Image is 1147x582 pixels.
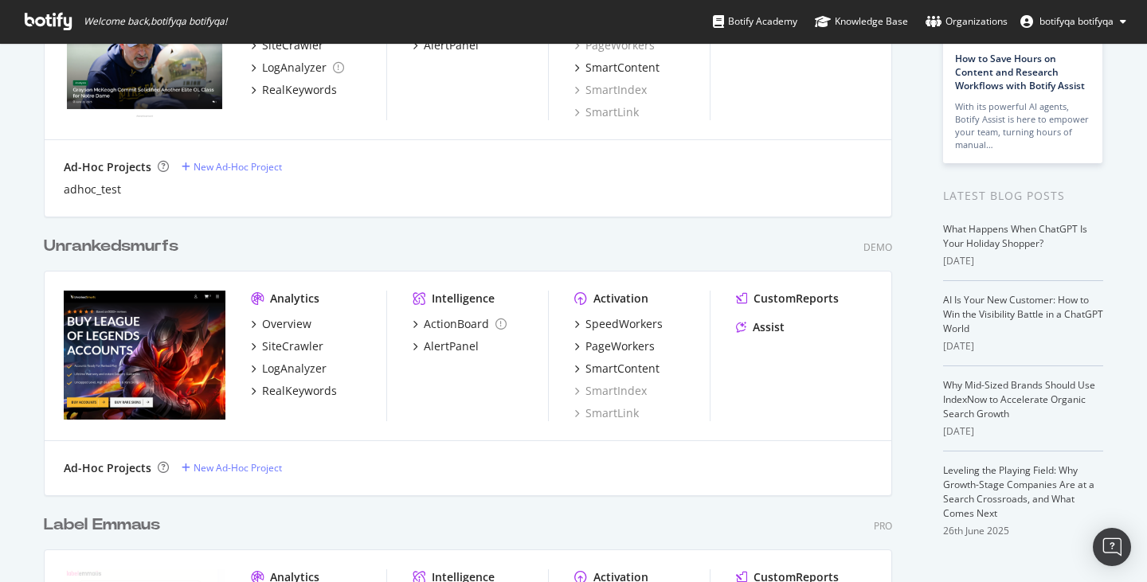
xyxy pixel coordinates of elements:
div: AlertPanel [424,338,479,354]
a: Why Mid-Sized Brands Should Use IndexNow to Accelerate Organic Search Growth [943,378,1095,420]
span: Welcome back, botifyqa botifyqa ! [84,15,227,28]
a: SpeedWorkers [574,316,663,332]
div: Overview [262,316,311,332]
a: SmartIndex [574,383,647,399]
a: adhoc_test [64,182,121,197]
div: SmartContent [585,361,660,377]
img: Unrankedsmurfs [64,291,225,420]
div: Ad-Hoc Projects [64,460,151,476]
div: LogAnalyzer [262,361,327,377]
a: AI Is Your New Customer: How to Win the Visibility Battle in a ChatGPT World [943,293,1103,335]
a: LogAnalyzer [251,361,327,377]
div: LogAnalyzer [262,60,327,76]
a: SmartContent [574,361,660,377]
a: SmartIndex [574,82,647,98]
div: New Ad-Hoc Project [194,461,282,475]
button: botifyqa botifyqa [1008,9,1139,34]
a: LogAnalyzer [251,60,344,76]
a: Assist [736,319,785,335]
div: Label Emmaus [44,514,160,537]
div: Pro [874,519,892,533]
div: Assist [753,319,785,335]
div: AlertPanel [424,37,479,53]
span: botifyqa botifyqa [1039,14,1114,28]
a: RealKeywords [251,82,337,98]
div: Activation [593,291,648,307]
a: New Ad-Hoc Project [182,461,282,475]
div: [DATE] [943,339,1103,353]
div: New Ad-Hoc Project [194,160,282,174]
div: Unrankedsmurfs [44,235,178,258]
a: PageWorkers [574,338,655,354]
a: AlertPanel [413,37,479,53]
div: PageWorkers [585,338,655,354]
div: Open Intercom Messenger [1093,528,1131,566]
div: Intelligence [432,291,495,307]
a: Label Emmaus [44,514,166,537]
div: Demo [863,240,892,254]
a: SmartContent [574,60,660,76]
a: SiteCrawler [251,37,323,53]
div: SpeedWorkers [585,316,663,332]
a: Leveling the Playing Field: Why Growth-Stage Companies Are at a Search Crossroads, and What Comes... [943,463,1094,520]
a: ActionBoard [413,316,507,332]
div: Knowledge Base [815,14,908,29]
a: Unrankedsmurfs [44,235,185,258]
div: Botify Academy [713,14,797,29]
a: RealKeywords [251,383,337,399]
div: Ad-Hoc Projects [64,159,151,175]
a: How to Save Hours on Content and Research Workflows with Botify Assist [955,52,1085,92]
div: Organizations [926,14,1008,29]
div: [DATE] [943,254,1103,268]
a: What Happens When ChatGPT Is Your Holiday Shopper? [943,222,1087,250]
a: New Ad-Hoc Project [182,160,282,174]
div: With its powerful AI agents, Botify Assist is here to empower your team, turning hours of manual… [955,100,1090,151]
div: RealKeywords [262,383,337,399]
div: SmartContent [585,60,660,76]
a: SiteCrawler [251,338,323,354]
div: Analytics [270,291,319,307]
div: RealKeywords [262,82,337,98]
div: SiteCrawler [262,37,323,53]
a: AlertPanel [413,338,479,354]
div: Latest Blog Posts [943,187,1103,205]
a: SmartLink [574,405,639,421]
a: CustomReports [736,291,839,307]
a: Overview [251,316,311,332]
div: SiteCrawler [262,338,323,354]
div: [DATE] [943,424,1103,439]
a: SmartLink [574,104,639,120]
div: ActionBoard [424,316,489,332]
a: PageWorkers [574,37,655,53]
div: CustomReports [754,291,839,307]
div: 26th June 2025 [943,524,1103,538]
